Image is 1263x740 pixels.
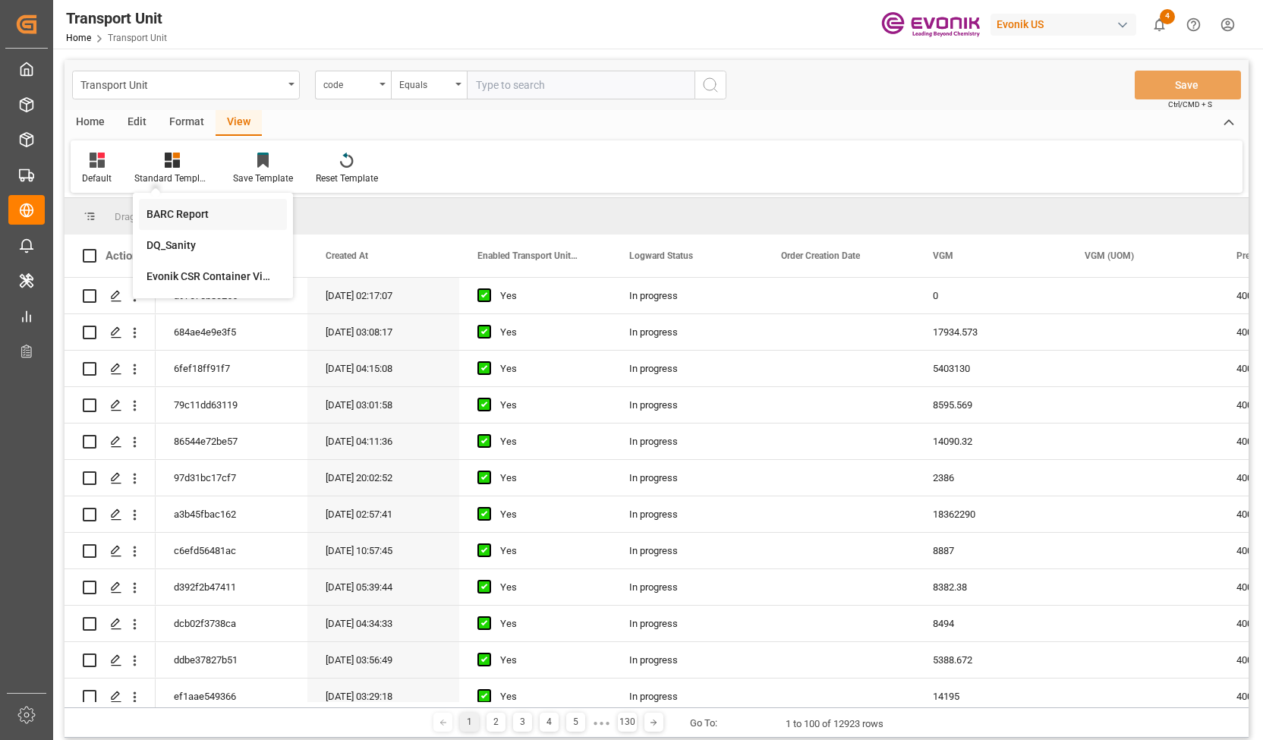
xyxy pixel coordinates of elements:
div: 6fef18ff91f7 [156,351,307,386]
div: Press SPACE to select this row. [65,351,156,387]
div: Home [65,110,116,136]
button: Help Center [1176,8,1211,42]
div: c6efd56481ac [156,533,307,568]
span: VGM (UOM) [1085,250,1134,261]
div: Press SPACE to select this row. [65,533,156,569]
div: [DATE] 02:17:07 [307,278,459,313]
button: Save [1135,71,1241,99]
div: Yes [500,679,593,714]
div: 14195 [915,679,1066,714]
button: open menu [315,71,391,99]
div: Press SPACE to select this row. [65,642,156,679]
div: Yes [500,315,593,350]
div: 684ae4e9e3f5 [156,314,307,350]
div: Press SPACE to select this row. [65,387,156,424]
div: BARC Report [146,206,279,222]
div: Press SPACE to select this row. [65,460,156,496]
div: Press SPACE to select this row. [65,606,156,642]
div: In progress [611,642,763,678]
div: DQ_Sanity [146,238,279,253]
div: 14090.32 [915,424,1066,459]
div: Yes [500,570,593,605]
div: ef1aae549366 [156,679,307,714]
div: In progress [611,460,763,496]
div: code [323,74,375,92]
div: Press SPACE to select this row. [65,314,156,351]
div: 1 [460,713,479,732]
div: [DATE] 03:08:17 [307,314,459,350]
div: Standard Templates [134,172,210,185]
div: [DATE] 03:01:58 [307,387,459,423]
div: [DATE] 04:11:36 [307,424,459,459]
button: search button [694,71,726,99]
div: Evonik CSR Container View [146,269,279,285]
div: 5388.672 [915,642,1066,678]
div: Default [82,172,112,185]
div: 79c11dd63119 [156,387,307,423]
div: 18362290 [915,496,1066,532]
div: 8494 [915,606,1066,641]
div: Yes [500,424,593,459]
div: Go To: [690,716,717,731]
div: dcb02f3738ca [156,606,307,641]
span: Enabled Transport Unit Inbound [477,250,579,261]
div: In progress [611,278,763,313]
div: In progress [611,351,763,386]
span: Ctrl/CMD + S [1168,99,1212,110]
div: Equals [399,74,451,92]
div: In progress [611,387,763,423]
div: Yes [500,643,593,678]
div: [DATE] 04:15:08 [307,351,459,386]
div: Yes [500,534,593,568]
button: Evonik US [991,10,1142,39]
div: ● ● ● [593,717,609,729]
span: Created At [326,250,368,261]
div: Reset Template [316,172,378,185]
button: show 4 new notifications [1142,8,1176,42]
div: 2 [487,713,506,732]
div: [DATE] 03:29:18 [307,679,459,714]
div: d392f2b47411 [156,569,307,605]
button: open menu [72,71,300,99]
div: [DATE] 04:34:33 [307,606,459,641]
span: Order Creation Date [781,250,860,261]
div: In progress [611,314,763,350]
div: a3b45fbac162 [156,496,307,532]
div: 8595.569 [915,387,1066,423]
div: [DATE] 10:57:45 [307,533,459,568]
div: ddbe37827b51 [156,642,307,678]
div: In progress [611,569,763,605]
div: Press SPACE to select this row. [65,496,156,533]
div: 86544e72be57 [156,424,307,459]
div: Evonik US [991,14,1136,36]
span: Logward Status [629,250,693,261]
div: Yes [500,388,593,423]
div: 3 [513,713,532,732]
div: Action [106,249,138,263]
div: 4 [540,713,559,732]
div: View [216,110,262,136]
input: Type to search [467,71,694,99]
div: Transport Unit [80,74,283,93]
div: 130 [618,713,637,732]
div: [DATE] 05:39:44 [307,569,459,605]
div: Press SPACE to select this row. [65,679,156,715]
div: 1 to 100 of 12923 rows [786,716,883,732]
div: In progress [611,533,763,568]
div: Press SPACE to select this row. [65,278,156,314]
div: In progress [611,679,763,714]
div: In progress [611,424,763,459]
div: 5403130 [915,351,1066,386]
span: Drag here to set row groups [115,211,233,222]
img: Evonik-brand-mark-Deep-Purple-RGB.jpeg_1700498283.jpeg [881,11,980,38]
div: [DATE] 20:02:52 [307,460,459,496]
div: In progress [611,606,763,641]
div: [DATE] 02:57:41 [307,496,459,532]
div: Press SPACE to select this row. [65,569,156,606]
button: open menu [391,71,467,99]
div: Save Template [233,172,293,185]
div: Transport Unit [66,7,167,30]
div: 17934.573 [915,314,1066,350]
div: Yes [500,497,593,532]
span: 4 [1160,9,1175,24]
